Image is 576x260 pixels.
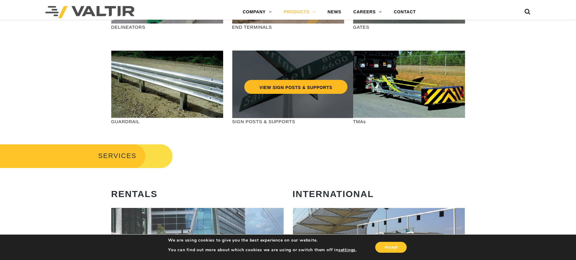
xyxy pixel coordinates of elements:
p: GUARDRAIL [111,118,223,125]
a: CAREERS [347,6,388,18]
a: VIEW SIGN POSTS & SUPPORTS [244,80,347,94]
a: NEWS [321,6,347,18]
p: SIGN POSTS & SUPPORTS [232,118,344,125]
a: CONTACT [388,6,422,18]
img: Valtir [45,6,135,18]
button: settings [338,247,356,253]
p: DELINEATORS [111,24,223,31]
a: PRODUCTS [278,6,322,18]
p: We are using cookies to give you the best experience on our website. [168,238,357,243]
strong: RENTALS [111,189,158,199]
p: TMAs [353,118,465,125]
strong: INTERNATIONAL [293,189,374,199]
p: GATES [353,24,465,31]
p: END TERMINALS [232,24,344,31]
button: Accept [375,242,407,253]
a: COMPANY [237,6,278,18]
p: You can find out more about which cookies we are using or switch them off in . [168,247,357,253]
